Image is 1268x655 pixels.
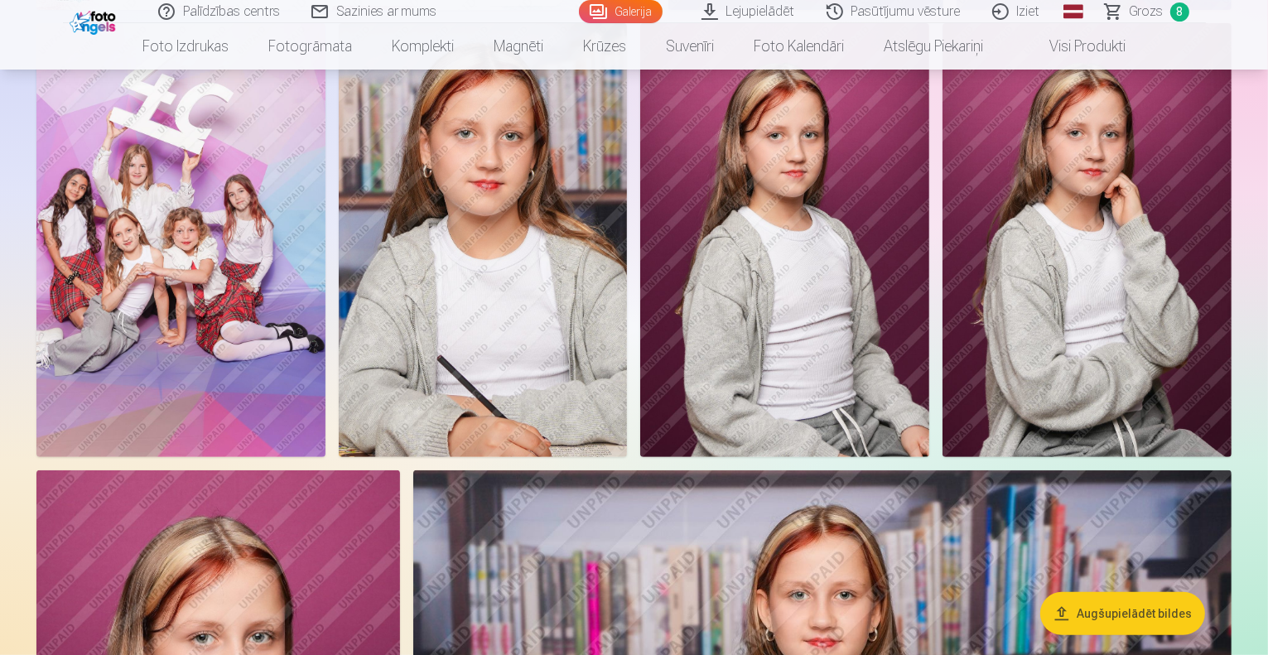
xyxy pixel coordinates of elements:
[1170,2,1189,22] span: 8
[123,23,248,70] a: Foto izdrukas
[734,23,864,70] a: Foto kalendāri
[864,23,1003,70] a: Atslēgu piekariņi
[1003,23,1145,70] a: Visi produkti
[474,23,563,70] a: Magnēti
[372,23,474,70] a: Komplekti
[563,23,646,70] a: Krūzes
[646,23,734,70] a: Suvenīri
[70,7,120,35] img: /fa1
[1040,592,1205,635] button: Augšupielādēt bildes
[248,23,372,70] a: Fotogrāmata
[1130,2,1164,22] span: Grozs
